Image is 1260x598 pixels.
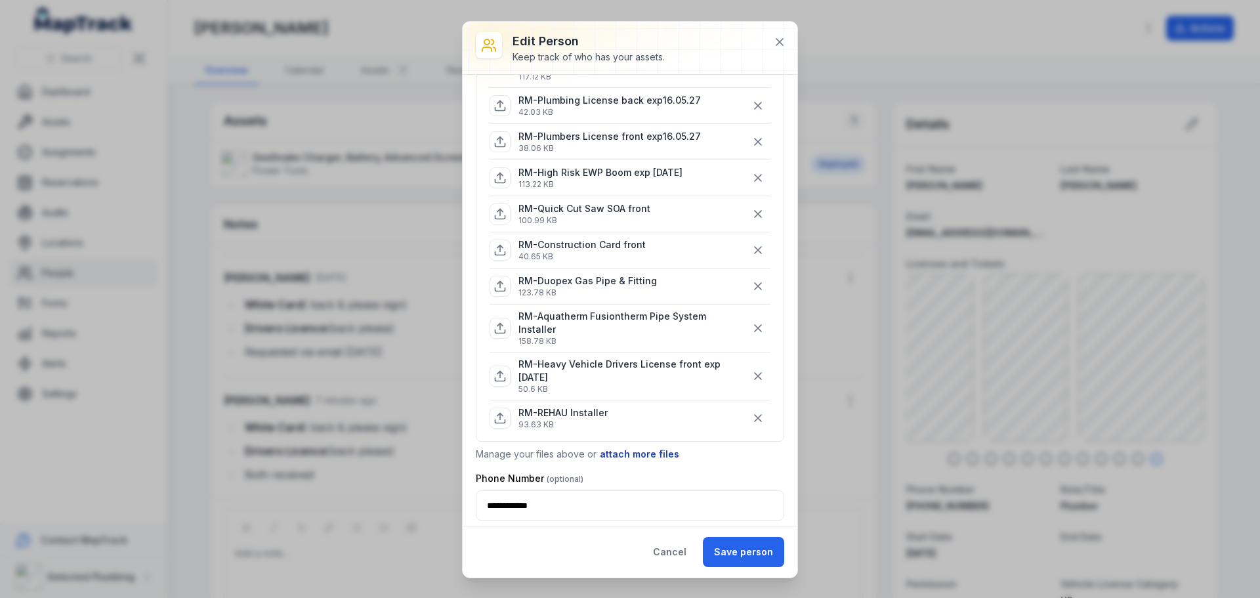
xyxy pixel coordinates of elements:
[518,419,608,430] p: 93.63 KB
[518,310,745,336] p: RM-Aquatherm Fusiontherm Pipe System Installer
[518,358,745,384] p: RM-Heavy Vehicle Drivers License front exp [DATE]
[518,238,646,251] p: RM-Construction Card front
[518,72,745,82] p: 117.12 KB
[518,251,646,262] p: 40.65 KB
[513,32,665,51] h3: Edit person
[518,179,682,190] p: 113.22 KB
[642,537,698,567] button: Cancel
[513,51,665,64] div: Keep track of who has your assets.
[518,130,701,143] p: RM-Plumbers License front exp16.05.27
[518,94,701,107] p: RM-Plumbing License back exp16.05.27
[518,143,701,154] p: 38.06 KB
[518,288,657,298] p: 123.78 KB
[518,107,701,117] p: 42.03 KB
[518,274,657,288] p: RM-Duopex Gas Pipe & Fitting
[518,215,650,226] p: 100.99 KB
[518,406,608,419] p: RM-REHAU Installer
[518,166,682,179] p: RM-High Risk EWP Boom exp [DATE]
[476,472,583,485] label: Phone Number
[599,447,680,461] button: attach more files
[476,447,784,461] p: Manage your files above or
[518,202,650,215] p: RM-Quick Cut Saw SOA front
[518,384,745,395] p: 50.6 KB
[518,336,745,347] p: 158.78 KB
[703,537,784,567] button: Save person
